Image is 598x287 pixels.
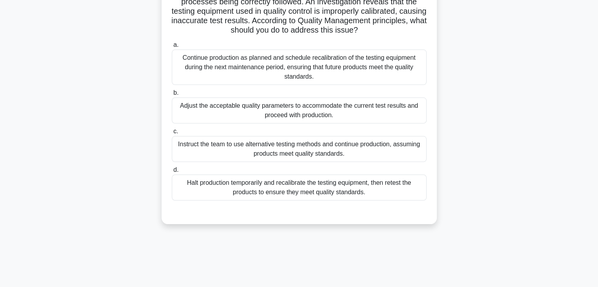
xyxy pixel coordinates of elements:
div: Continue production as planned and schedule recalibration of the testing equipment during the nex... [172,50,427,85]
span: a. [173,41,178,48]
div: Halt production temporarily and recalibrate the testing equipment, then retest the products to en... [172,175,427,201]
div: Adjust the acceptable quality parameters to accommodate the current test results and proceed with... [172,98,427,123]
span: c. [173,128,178,134]
span: d. [173,166,178,173]
div: Instruct the team to use alternative testing methods and continue production, assuming products m... [172,136,427,162]
span: b. [173,89,178,96]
